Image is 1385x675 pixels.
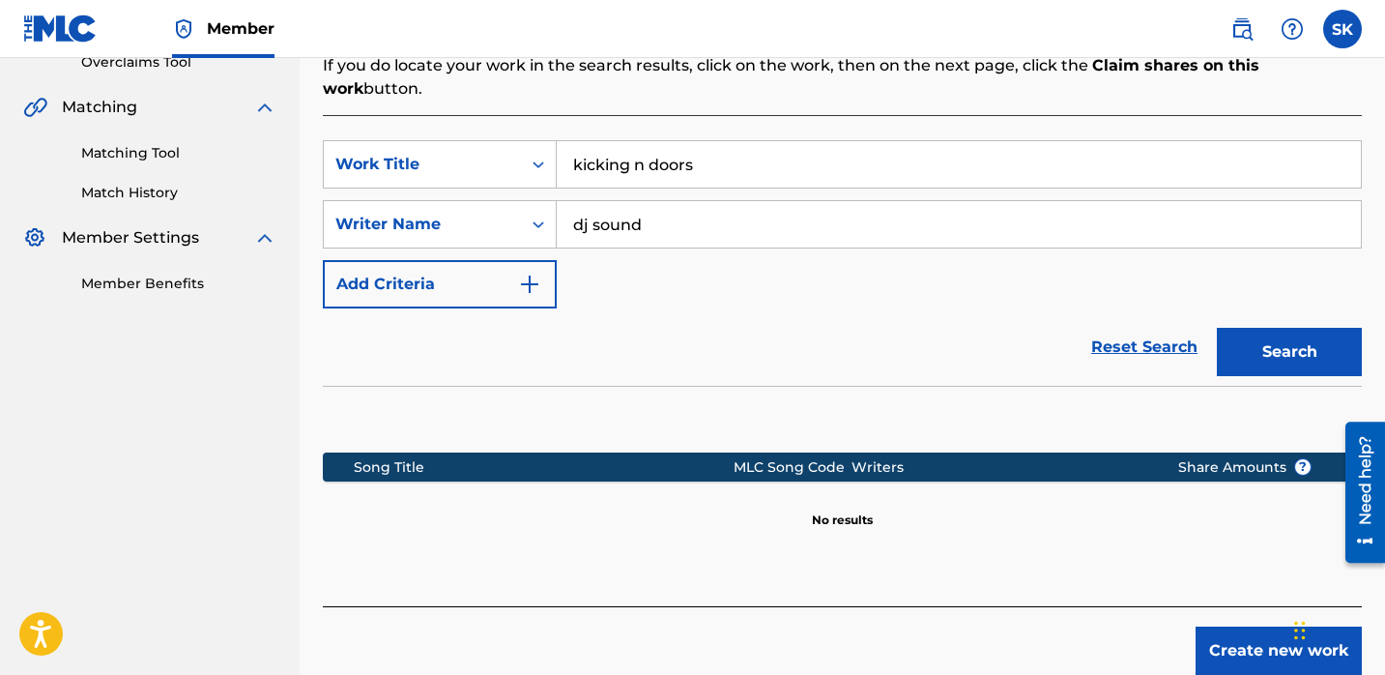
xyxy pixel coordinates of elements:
div: Song Title [354,457,733,478]
a: Public Search [1223,10,1261,48]
img: MLC Logo [23,15,98,43]
img: Matching [23,96,47,119]
img: 9d2ae6d4665cec9f34b9.svg [518,273,541,296]
img: expand [253,96,276,119]
div: Writers [851,457,1147,478]
span: Share Amounts [1178,457,1312,478]
a: Matching Tool [81,143,276,163]
p: No results [812,488,873,529]
iframe: Resource Center [1331,415,1385,571]
form: Search Form [323,140,1362,386]
div: User Menu [1323,10,1362,48]
div: Writer Name [335,213,509,236]
div: MLC Song Code [734,457,852,478]
div: Work Title [335,153,509,176]
p: If you do locate your work in the search results, click on the work, then on the next page, click... [323,54,1362,101]
a: Member Benefits [81,274,276,294]
span: Member [207,17,274,40]
iframe: Chat Widget [1288,582,1385,675]
span: Matching [62,96,137,119]
img: Member Settings [23,226,46,249]
span: Member Settings [62,226,199,249]
div: Help [1273,10,1312,48]
img: Top Rightsholder [172,17,195,41]
a: Reset Search [1082,326,1207,368]
a: Overclaims Tool [81,52,276,73]
button: Create new work [1196,627,1362,675]
img: search [1230,17,1254,41]
button: Add Criteria [323,260,557,308]
img: help [1281,17,1304,41]
span: ? [1295,459,1311,475]
img: expand [253,226,276,249]
a: Match History [81,183,276,203]
div: Drag [1294,602,1306,660]
button: Search [1217,328,1362,376]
